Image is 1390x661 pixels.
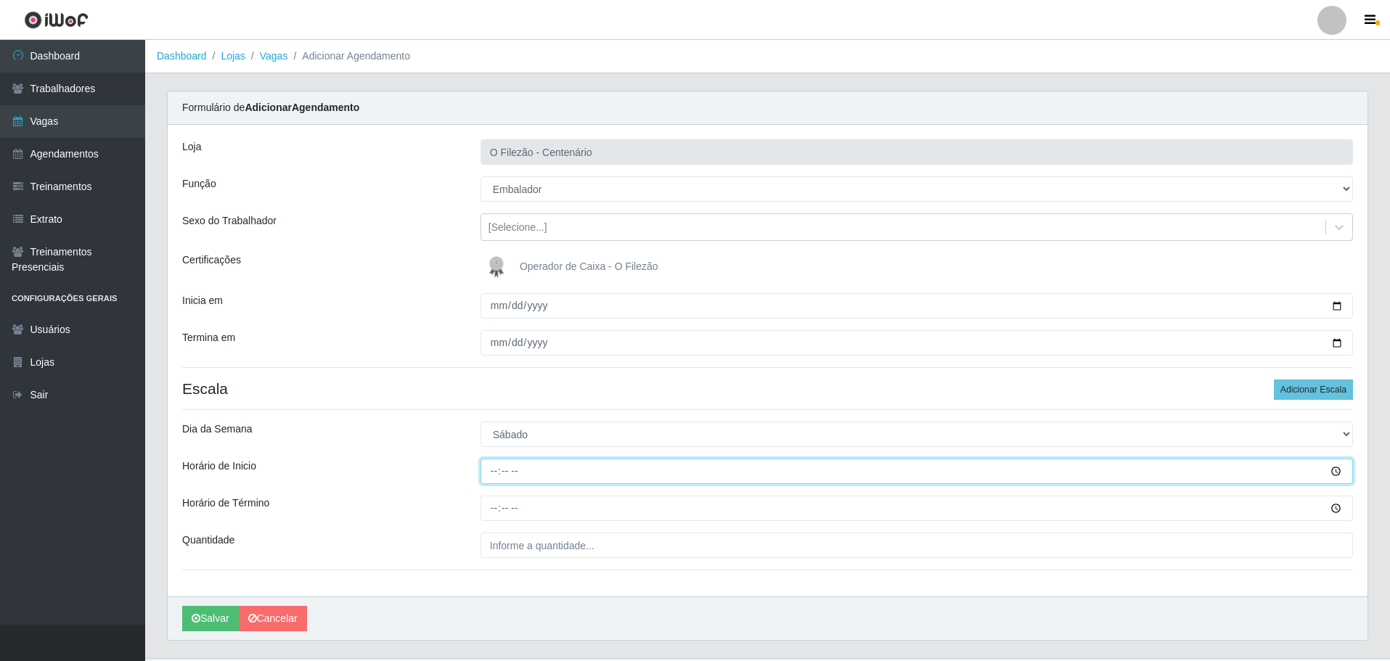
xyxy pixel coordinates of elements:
li: Adicionar Agendamento [287,49,410,64]
div: Formulário de [168,91,1367,125]
label: Dia da Semana [182,422,253,437]
label: Sexo do Trabalhador [182,213,277,229]
img: Operador de Caixa - O Filezão [482,253,517,282]
nav: breadcrumb [145,40,1390,73]
label: Loja [182,139,201,155]
span: Operador de Caixa - O Filezão [520,260,658,272]
a: Dashboard [157,50,207,62]
label: Inicia em [182,293,223,308]
input: Informe a quantidade... [481,533,1353,558]
label: Horário de Inicio [182,459,256,474]
input: 00:00 [481,496,1353,521]
img: CoreUI Logo [24,11,89,29]
label: Certificações [182,253,241,268]
button: Salvar [182,606,239,631]
input: 00/00/0000 [481,330,1353,356]
input: 00:00 [481,459,1353,484]
div: [Selecione...] [488,220,547,235]
strong: Adicionar Agendamento [245,102,359,113]
label: Horário de Término [182,496,269,511]
h4: Escala [182,379,1353,398]
a: Lojas [221,50,245,62]
label: Quantidade [182,533,234,548]
label: Termina em [182,330,235,345]
label: Função [182,176,216,192]
a: Cancelar [239,606,307,631]
button: Adicionar Escala [1274,379,1353,400]
input: 00/00/0000 [481,293,1353,319]
a: Vagas [260,50,288,62]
